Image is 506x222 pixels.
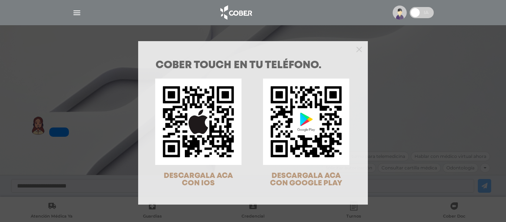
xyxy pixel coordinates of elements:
[156,60,350,71] h1: COBER TOUCH en tu teléfono.
[155,79,242,165] img: qr-code
[356,46,362,52] button: Close
[164,172,233,187] span: DESCARGALA ACA CON IOS
[270,172,342,187] span: DESCARGALA ACA CON GOOGLE PLAY
[263,79,349,165] img: qr-code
